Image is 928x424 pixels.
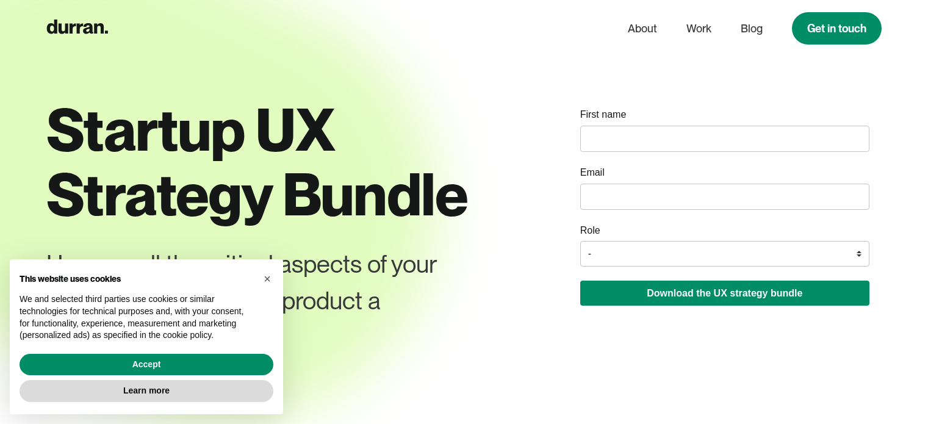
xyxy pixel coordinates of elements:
a: Blog [741,17,763,40]
input: name [580,126,869,152]
select: role [580,241,869,267]
button: Accept [20,354,273,376]
button: Learn more [20,380,273,402]
button: Download the UX strategy bundle [580,281,869,306]
label: Role [580,224,600,237]
a: home [46,16,108,40]
label: First name [580,108,627,121]
button: Close this notice [257,269,277,289]
h2: This website uses cookies [20,274,254,284]
a: Get in touch [792,12,882,45]
p: We and selected third parties use cookies or similar technologies for technical purposes and, wit... [20,293,254,341]
label: Email [580,166,605,179]
div: Uncover all the critical aspects of your startup and make your product a success. [46,246,450,356]
a: About [628,17,657,40]
a: Work [686,17,711,40]
span: × [264,272,271,286]
h1: Startup UX Strategy Bundle [46,98,495,226]
input: email [580,184,869,210]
